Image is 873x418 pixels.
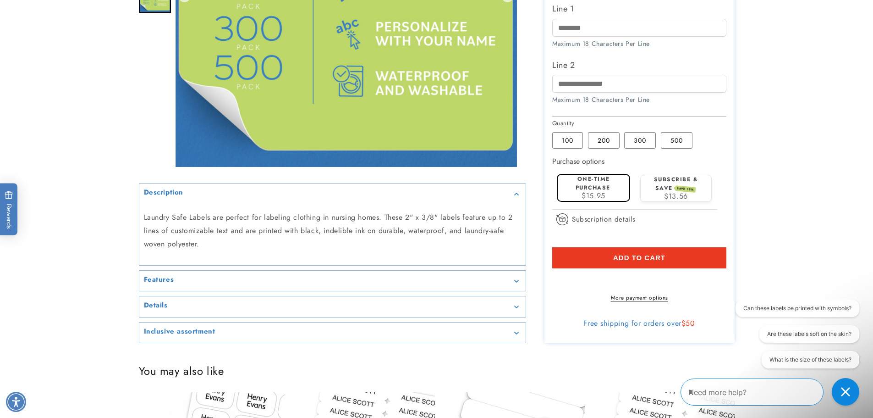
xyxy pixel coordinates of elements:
[588,132,620,149] label: 200
[552,247,726,268] button: Add to cart
[681,318,686,329] span: $
[144,188,184,197] h2: Description
[552,319,726,328] div: Free shipping for orders over
[144,212,521,251] p: Laundry Safe Labels are perfect for labeling clothing in nursing homes. These 2" x 3/8" labels fe...
[572,214,636,225] span: Subscription details
[552,95,726,105] div: Maximum 18 Characters Per Line
[552,294,726,302] a: More payment options
[139,364,735,378] h2: You may also like
[729,300,864,377] iframe: Gorgias live chat conversation starters
[552,119,575,128] legend: Quantity
[661,132,692,149] label: 500
[139,184,526,204] summary: Description
[139,296,526,317] summary: Details
[686,318,695,329] span: 50
[144,275,174,284] h2: Features
[6,392,26,412] div: Accessibility Menu
[552,39,726,49] div: Maximum 18 Characters Per Line
[5,190,13,229] span: Rewards
[552,156,604,167] label: Purchase options
[613,254,665,262] span: Add to cart
[582,190,605,201] span: $15.95
[675,185,696,193] span: SAVE 15%
[654,175,698,192] label: Subscribe & save
[552,132,583,149] label: 100
[552,1,726,16] label: Line 1
[144,301,168,310] h2: Details
[576,175,610,192] label: One-time purchase
[664,191,688,201] span: $13.56
[624,132,656,149] label: 300
[552,58,726,72] label: Line 2
[139,323,526,343] summary: Inclusive assortment
[144,327,215,336] h2: Inclusive assortment
[139,271,526,291] summary: Features
[681,375,864,409] iframe: Gorgias Floating Chat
